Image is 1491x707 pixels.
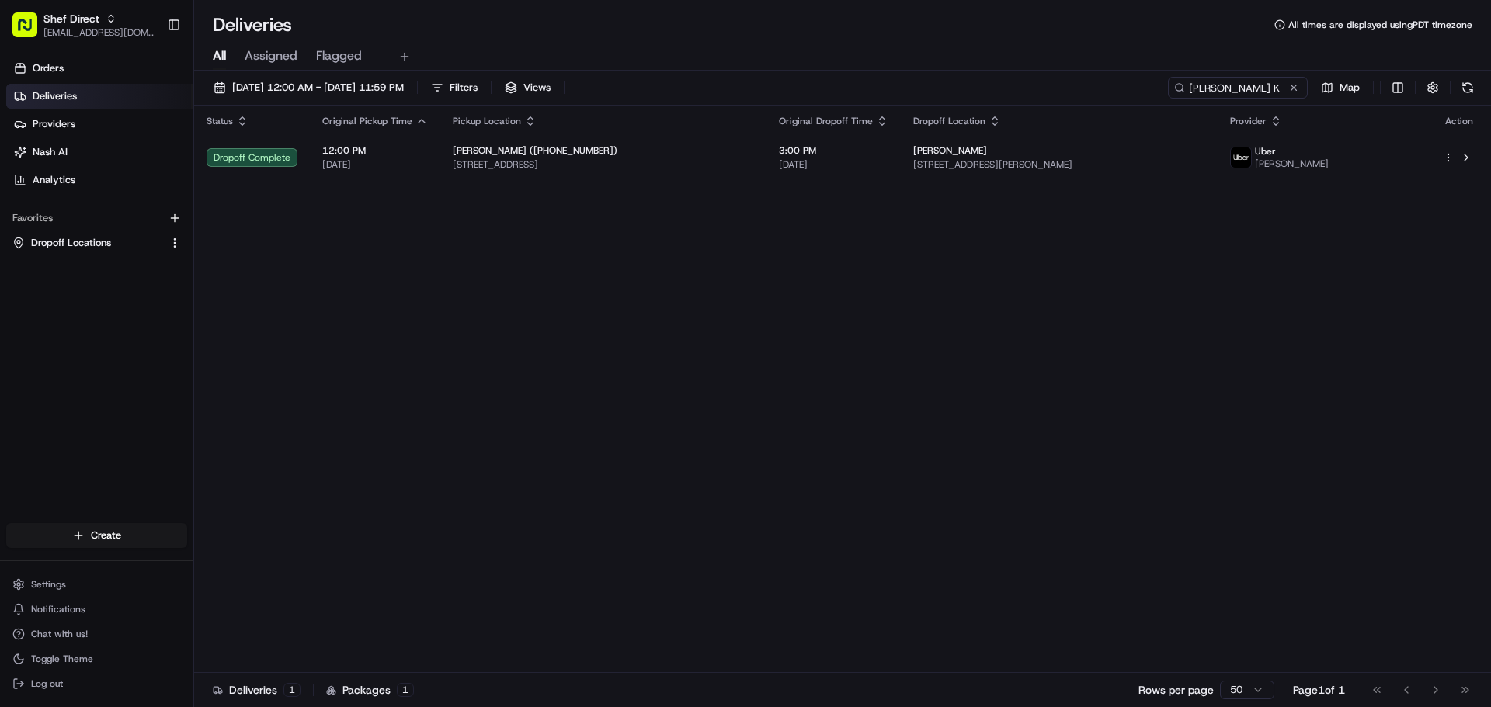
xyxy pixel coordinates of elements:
[424,77,485,99] button: Filters
[283,683,301,697] div: 1
[33,61,64,75] span: Orders
[1231,147,1251,168] img: uber-new-logo.jpeg
[232,81,404,95] span: [DATE] 12:00 AM - [DATE] 11:59 PM
[322,158,428,171] span: [DATE]
[31,236,111,250] span: Dropoff Locations
[1443,115,1475,127] div: Action
[31,628,88,640] span: Chat with us!
[1230,115,1267,127] span: Provider
[913,115,985,127] span: Dropoff Location
[207,115,233,127] span: Status
[1340,81,1360,95] span: Map
[6,230,187,255] button: Dropoff Locations
[913,158,1205,171] span: [STREET_ADDRESS][PERSON_NAME]
[6,112,193,137] a: Providers
[213,12,292,37] h1: Deliveries
[245,47,297,65] span: Assigned
[43,11,99,26] button: Shef Direct
[213,682,301,698] div: Deliveries
[31,678,63,690] span: Log out
[33,145,68,159] span: Nash AI
[1255,145,1276,158] span: Uber
[1293,682,1345,698] div: Page 1 of 1
[31,653,93,665] span: Toggle Theme
[33,117,75,131] span: Providers
[913,144,987,157] span: [PERSON_NAME]
[31,578,66,591] span: Settings
[523,81,551,95] span: Views
[207,77,411,99] button: [DATE] 12:00 AM - [DATE] 11:59 PM
[498,77,558,99] button: Views
[1255,158,1329,170] span: [PERSON_NAME]
[779,158,888,171] span: [DATE]
[322,144,428,157] span: 12:00 PM
[6,648,187,670] button: Toggle Theme
[6,206,187,230] div: Favorites
[1288,19,1472,31] span: All times are displayed using PDT timezone
[6,56,193,81] a: Orders
[1138,682,1214,698] p: Rows per page
[453,158,754,171] span: [STREET_ADDRESS]
[316,47,362,65] span: Flagged
[6,523,187,548] button: Create
[33,173,75,187] span: Analytics
[450,81,478,95] span: Filters
[397,683,414,697] div: 1
[6,623,187,645] button: Chat with us!
[453,115,521,127] span: Pickup Location
[6,574,187,595] button: Settings
[43,26,155,39] button: [EMAIL_ADDRESS][DOMAIN_NAME]
[6,168,193,192] a: Analytics
[213,47,226,65] span: All
[1314,77,1367,99] button: Map
[322,115,412,127] span: Original Pickup Time
[1457,77,1479,99] button: Refresh
[779,144,888,157] span: 3:00 PM
[6,140,193,165] a: Nash AI
[6,673,187,695] button: Log out
[12,236,162,250] a: Dropoff Locations
[1168,77,1308,99] input: Type to search
[91,529,121,542] span: Create
[326,682,414,698] div: Packages
[31,603,85,615] span: Notifications
[779,115,873,127] span: Original Dropoff Time
[6,6,161,43] button: Shef Direct[EMAIL_ADDRESS][DOMAIN_NAME]
[6,84,193,109] a: Deliveries
[6,598,187,620] button: Notifications
[33,89,77,103] span: Deliveries
[453,144,617,157] span: [PERSON_NAME] ([PHONE_NUMBER])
